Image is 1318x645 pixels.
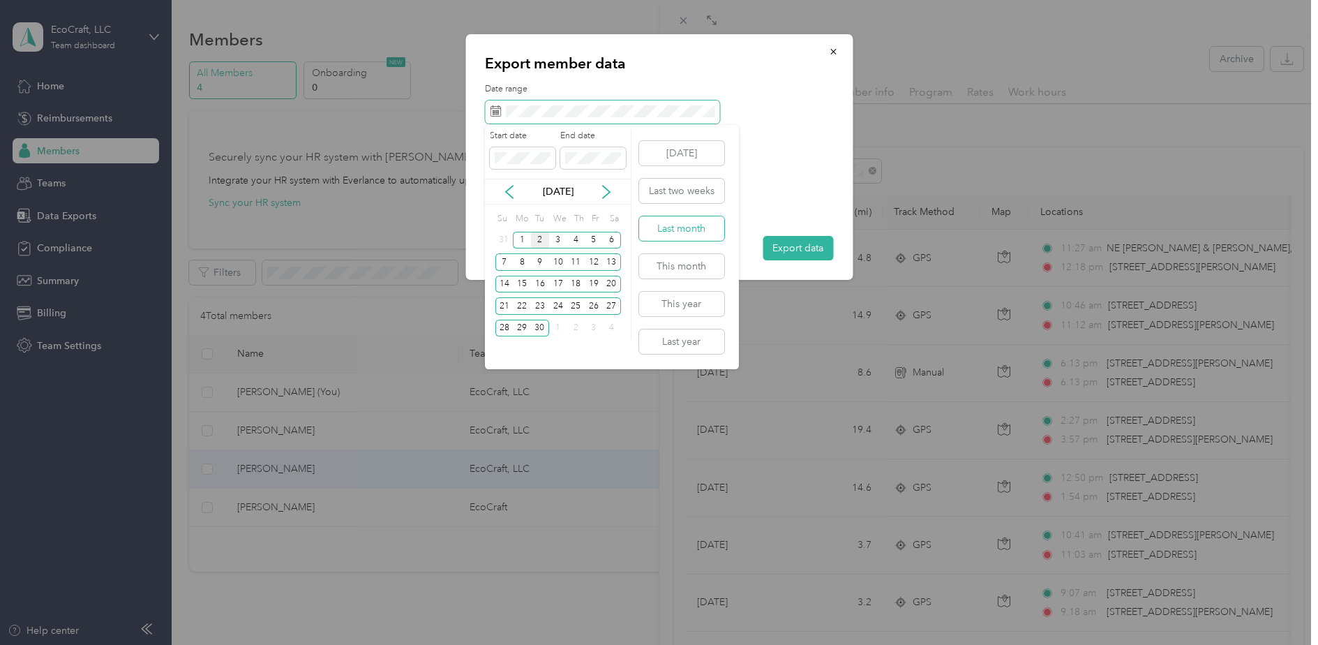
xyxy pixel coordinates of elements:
[567,297,585,315] div: 25
[549,297,567,315] div: 24
[529,184,587,199] p: [DATE]
[485,54,833,73] p: Export member data
[603,253,621,271] div: 13
[639,292,724,316] button: This year
[513,276,531,293] div: 15
[549,276,567,293] div: 17
[639,141,724,165] button: [DATE]
[567,232,585,249] div: 4
[585,232,603,249] div: 5
[485,83,833,96] label: Date range
[495,276,514,293] div: 14
[549,253,567,271] div: 10
[585,297,603,315] div: 26
[495,320,514,337] div: 28
[603,276,621,293] div: 20
[567,276,585,293] div: 18
[585,276,603,293] div: 19
[513,232,531,249] div: 1
[531,276,549,293] div: 16
[603,320,621,337] div: 4
[531,232,549,249] div: 2
[603,297,621,315] div: 27
[533,209,546,229] div: Tu
[639,216,724,241] button: Last month
[513,320,531,337] div: 29
[608,209,621,229] div: Sa
[567,320,585,337] div: 2
[763,236,833,260] button: Export data
[1240,567,1318,645] iframe: Everlance-gr Chat Button Frame
[639,254,724,279] button: This month
[567,253,585,271] div: 11
[590,209,603,229] div: Fr
[603,232,621,249] div: 6
[549,232,567,249] div: 3
[495,232,514,249] div: 31
[571,209,585,229] div: Th
[495,253,514,271] div: 7
[585,253,603,271] div: 12
[560,130,626,142] label: End date
[549,320,567,337] div: 1
[495,297,514,315] div: 21
[531,320,549,337] div: 30
[490,130,555,142] label: Start date
[551,209,567,229] div: We
[639,329,724,354] button: Last year
[531,297,549,315] div: 23
[513,209,528,229] div: Mo
[495,209,509,229] div: Su
[513,297,531,315] div: 22
[513,253,531,271] div: 8
[639,179,724,203] button: Last two weeks
[585,320,603,337] div: 3
[531,253,549,271] div: 9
